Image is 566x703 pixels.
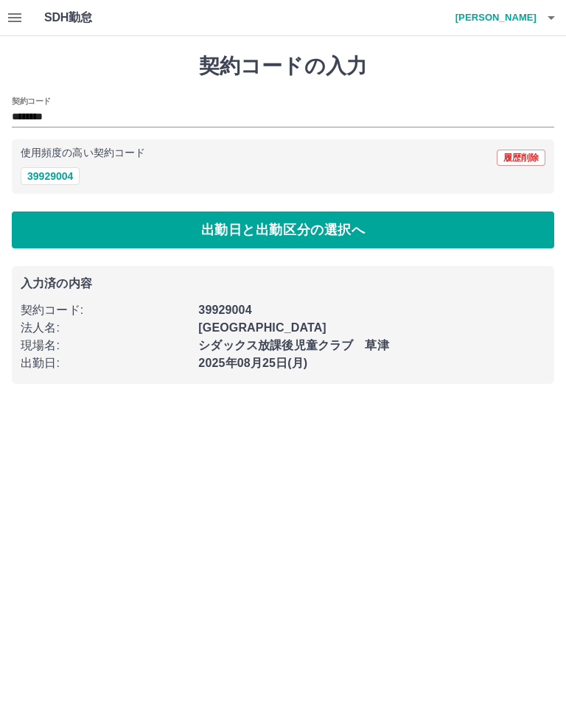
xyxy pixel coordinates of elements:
p: 使用頻度の高い契約コード [21,148,145,158]
button: 出勤日と出勤区分の選択へ [12,211,554,248]
h2: 契約コード [12,95,51,107]
button: 履歴削除 [497,150,545,166]
b: シダックス放課後児童クラブ 草津 [198,339,388,351]
p: 契約コード : [21,301,189,319]
p: 出勤日 : [21,354,189,372]
b: 2025年08月25日(月) [198,357,307,369]
b: 39929004 [198,304,251,316]
h1: 契約コードの入力 [12,54,554,79]
p: 法人名 : [21,319,189,337]
b: [GEOGRAPHIC_DATA] [198,321,326,334]
button: 39929004 [21,167,80,185]
p: 現場名 : [21,337,189,354]
p: 入力済の内容 [21,278,545,290]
